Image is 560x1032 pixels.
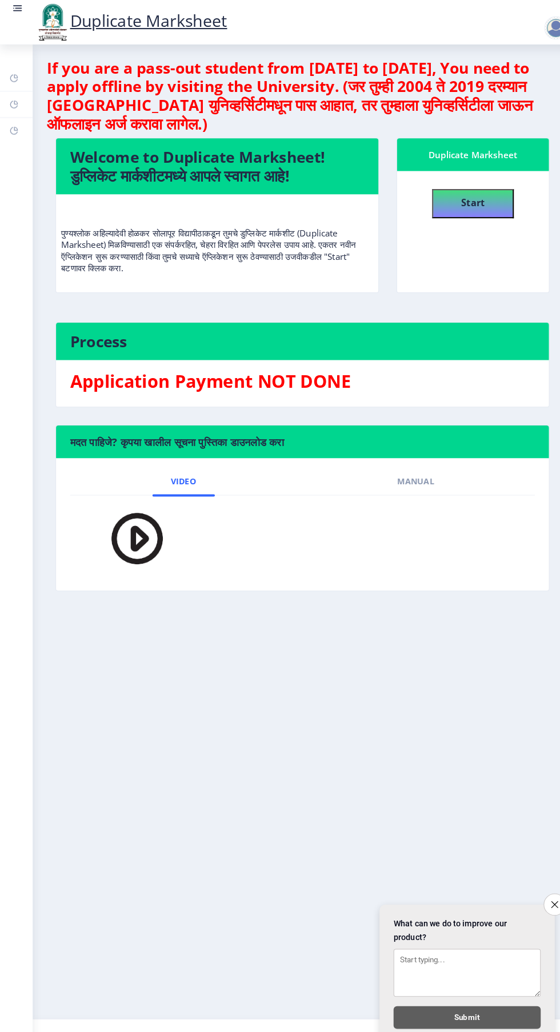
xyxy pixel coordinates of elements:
[34,2,69,41] img: logo
[60,199,365,268] p: पुण्यश्लोक अहिल्यादेवी होळकर सोलापूर विद्यापीठाकडून तुमचे डुप्लिकेट मार्कशीट (Duplicate Marksheet...
[46,57,546,130] h4: If you are a pass-out student from [DATE] to [DATE], You need to apply offline by visiting the Un...
[69,425,523,439] h6: मदत पाहिजे? कृपया खालील सूचना पुस्तिका डाउनलोड करा
[423,185,503,214] button: Start
[113,1009,142,1021] a: Edulab
[451,192,474,204] b: Start
[87,494,167,560] img: PLAY.png
[389,467,425,476] span: Manual
[69,144,357,181] h4: Welcome to Duplicate Marksheet! डुप्लिकेट मार्कशीटमध्ये आपले स्वागत आहे!
[69,325,523,343] h4: Process
[371,457,443,485] a: Manual
[167,467,192,476] span: Video
[402,144,523,158] div: Duplicate Marksheet
[43,1009,163,1021] span: Created with ♥ by 2025
[149,457,210,485] a: Video
[69,362,523,384] h3: Application Payment NOT DONE
[34,9,222,31] a: Duplicate Marksheet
